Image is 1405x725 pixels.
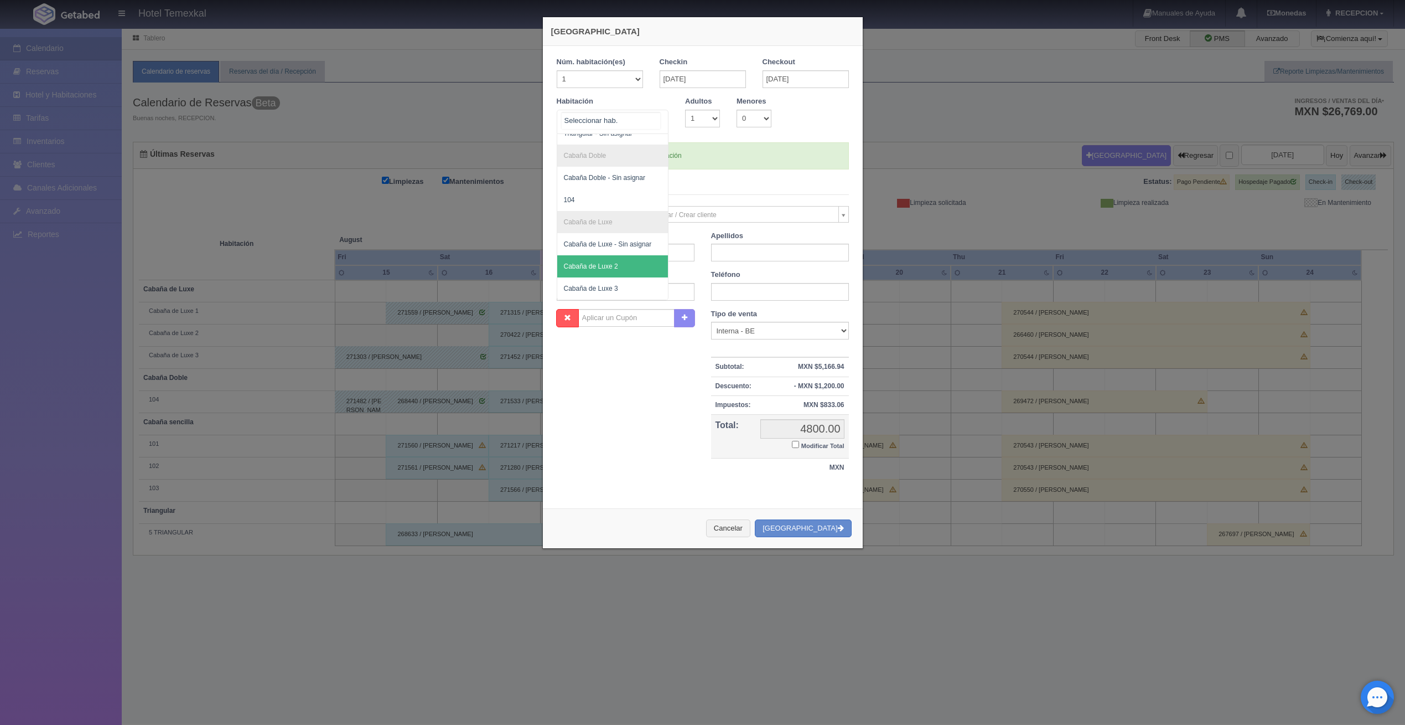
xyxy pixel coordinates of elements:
label: Cliente [548,206,626,217]
th: Total: [711,414,756,459]
strong: MXN $5,166.94 [798,363,844,371]
input: Aplicar un Cupón [578,309,675,327]
strong: - MXN $1,200.00 [794,382,844,390]
small: Modificar Total [801,443,844,449]
input: Seleccionar hab. [562,112,660,129]
legend: Datos del Cliente [557,178,849,195]
div: Si hay disponibilidad en esta habitación [557,142,849,169]
label: Checkin [660,57,688,68]
strong: MXN [829,464,844,471]
label: Menores [737,96,766,107]
a: Seleccionar / Crear cliente [634,206,849,223]
strong: MXN $833.06 [803,401,844,409]
th: Subtotal: [711,357,756,377]
span: Cabaña Doble - Sin asignar [564,174,645,182]
span: Seleccionar / Crear cliente [639,207,834,223]
label: Teléfono [711,270,740,280]
input: DD-MM-AAAA [660,70,746,88]
h4: [GEOGRAPHIC_DATA] [551,25,854,37]
span: Cabaña de Luxe 3 [564,285,618,292]
input: Modificar Total [792,441,799,448]
span: Cabaña de Luxe 2 [564,263,618,270]
label: Checkout [763,57,795,68]
label: Adultos [685,96,712,107]
input: DD-MM-AAAA [763,70,849,88]
span: 104 [564,196,575,204]
label: Apellidos [711,231,744,241]
span: Triangular - Sin asignar [564,130,632,137]
label: Núm. habitación(es) [557,57,625,68]
label: Habitación [557,96,593,107]
button: [GEOGRAPHIC_DATA] [755,520,851,538]
span: Cabaña de Luxe - Sin asignar [564,240,652,248]
label: Tipo de venta [711,309,758,320]
th: Descuento: [711,377,756,395]
button: Cancelar [706,520,750,538]
th: Impuestos: [711,395,756,414]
